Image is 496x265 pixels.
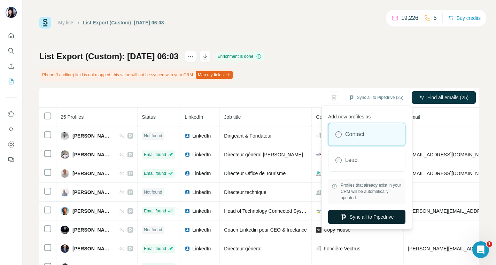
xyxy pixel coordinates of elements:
[224,246,261,251] span: Directeur général
[345,156,358,164] label: Lead
[401,14,418,22] p: 19,226
[344,92,408,103] button: Sync all to Pipedrive (25)
[58,20,75,25] a: My lists
[224,171,286,176] span: Directeur Office de Tourisme
[61,169,69,178] img: Avatar
[61,207,69,215] img: Avatar
[61,244,69,253] img: Avatar
[144,227,162,233] span: Not found
[144,133,162,139] span: Not found
[83,19,164,26] div: List Export (Custom): [DATE] 06:03
[144,245,166,252] span: Email found
[316,152,321,157] img: company-logo
[487,241,492,247] span: 1
[61,132,69,140] img: Avatar
[408,171,490,176] span: [EMAIL_ADDRESS][DOMAIN_NAME]
[6,75,17,88] button: My lists
[434,14,437,22] p: 5
[412,91,476,104] button: Find all emails (25)
[144,208,166,214] span: Email found
[224,227,307,233] span: Coach Linkedin pour CEO & freelance
[144,189,162,195] span: Not found
[185,152,190,157] img: LinkedIn logo
[224,152,303,157] span: Directeur général [PERSON_NAME]
[61,188,69,196] img: Avatar
[61,114,84,120] span: 25 Profiles
[6,138,17,151] button: Dashboard
[216,52,264,61] div: Enrichment is done
[345,130,364,139] label: Contact
[39,69,234,81] div: Phone (Landline) field is not mapped, this value will not be synced with your CRM
[341,182,402,201] span: Profiles that already exist in your CRM will be automatically updated.
[316,171,321,176] img: company-logo
[185,189,190,195] img: LinkedIn logo
[192,226,211,233] span: LinkedIn
[72,189,112,196] span: [PERSON_NAME]
[72,132,112,139] span: [PERSON_NAME]
[6,108,17,120] button: Use Surfe on LinkedIn
[316,208,321,214] img: company-logo
[185,171,190,176] img: LinkedIn logo
[192,245,211,252] span: LinkedIn
[61,150,69,159] img: Avatar
[192,208,211,215] span: LinkedIn
[142,114,156,120] span: Status
[78,19,79,26] li: /
[408,152,490,157] span: [EMAIL_ADDRESS][DOMAIN_NAME]
[196,71,233,79] button: Map my fields
[185,208,190,214] img: LinkedIn logo
[192,132,211,139] span: LinkedIn
[39,17,51,29] img: Surfe Logo
[72,245,112,252] span: [PERSON_NAME]
[6,154,17,166] button: Feedback
[224,133,272,139] span: Dirigeant & Fondateur
[6,7,17,18] img: Avatar
[192,189,211,196] span: LinkedIn
[316,227,321,233] img: company-logo
[144,151,166,158] span: Email found
[192,170,211,177] span: LinkedIn
[324,245,360,252] span: Foncière Vectrus
[72,226,112,233] span: [PERSON_NAME] 🎾
[72,208,112,215] span: [PERSON_NAME]
[61,226,69,234] img: Avatar
[185,114,203,120] span: LinkedIn
[448,13,481,23] button: Buy credits
[72,151,112,158] span: [PERSON_NAME]
[224,189,266,195] span: Directeur technique
[185,133,190,139] img: LinkedIn logo
[39,51,179,62] h1: List Export (Custom): [DATE] 06:03
[408,114,420,120] span: Email
[224,114,241,120] span: Job title
[6,60,17,72] button: Enrich CSV
[324,226,350,233] span: Copy House
[6,29,17,42] button: Quick start
[328,110,405,120] p: Add new profiles as
[192,151,211,158] span: LinkedIn
[144,170,166,177] span: Email found
[316,114,337,120] span: Company
[185,246,190,251] img: LinkedIn logo
[72,170,112,177] span: [PERSON_NAME]
[224,208,357,214] span: Head of Technology Connected Systems & Cloud, Smile ECS
[6,123,17,135] button: Use Surfe API
[6,45,17,57] button: Search
[185,227,190,233] img: LinkedIn logo
[472,241,489,258] iframe: Intercom live chat
[185,51,196,62] button: actions
[427,94,468,101] span: Find all emails (25)
[328,210,405,224] button: Sync all to Pipedrive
